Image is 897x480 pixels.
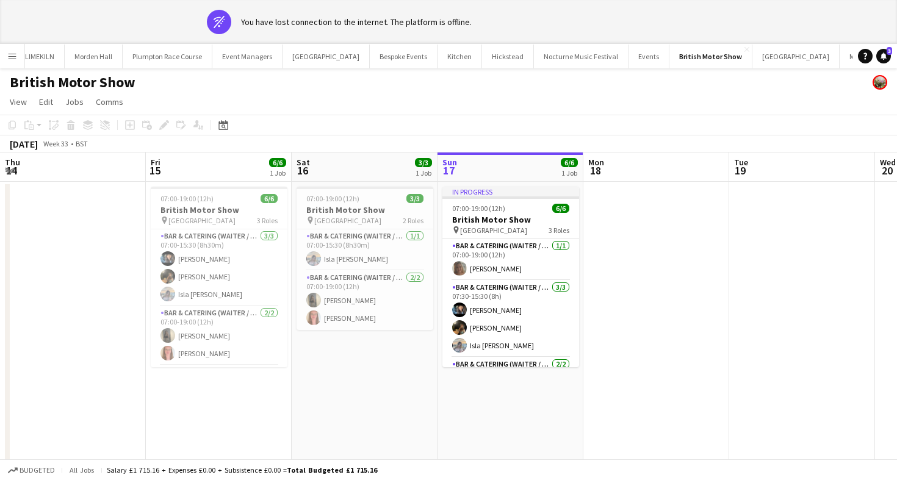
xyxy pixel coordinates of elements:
button: Hickstead [482,45,534,68]
app-job-card: 07:00-19:00 (12h)6/6British Motor Show [GEOGRAPHIC_DATA]3 RolesBar & Catering (Waiter / waitress)... [151,187,287,367]
span: [GEOGRAPHIC_DATA] [460,226,527,235]
button: Plumpton Race Course [123,45,212,68]
button: Nocturne Music Festival [534,45,629,68]
h3: British Motor Show [151,204,287,215]
span: 20 [878,163,896,177]
span: 6/6 [561,158,578,167]
button: Events [629,45,669,68]
app-card-role: Bar & Catering (Waiter / waitress)3/307:30-15:30 (8h)[PERSON_NAME][PERSON_NAME]Isla [PERSON_NAME] [442,281,579,357]
span: 07:00-19:00 (12h) [452,204,505,213]
app-card-role: Bar & Catering (Waiter / waitress)1/107:00-19:00 (12h)[PERSON_NAME] [442,239,579,281]
span: Week 33 [40,139,71,148]
span: 3/3 [415,158,432,167]
span: [GEOGRAPHIC_DATA] [168,216,236,225]
h1: British Motor Show [10,73,135,91]
span: 17 [441,163,457,177]
button: Bespoke Events [370,45,438,68]
div: 1 Job [416,168,431,177]
span: Tue [734,157,748,168]
app-card-role: Bar & Catering (Waiter / waitress)2/207:00-19:00 (12h)[PERSON_NAME][PERSON_NAME] [297,271,433,330]
span: Thu [5,157,20,168]
span: 19 [732,163,748,177]
span: 3/3 [406,194,423,203]
span: Edit [39,96,53,107]
button: [GEOGRAPHIC_DATA] [752,45,840,68]
span: 16 [295,163,310,177]
app-card-role: Bar & Catering (Waiter / waitress)2/207:00-19:00 (12h)[PERSON_NAME][PERSON_NAME] [151,306,287,365]
button: Event Managers [212,45,283,68]
button: British Motor Show [669,45,752,68]
button: Kitchen [438,45,482,68]
span: Mon [588,157,604,168]
span: 07:00-19:00 (12h) [160,194,214,203]
button: Budgeted [6,464,57,477]
app-job-card: In progress07:00-19:00 (12h)6/6British Motor Show [GEOGRAPHIC_DATA]3 RolesBar & Catering (Waiter ... [442,187,579,367]
div: 1 Job [270,168,286,177]
app-card-role: Bar & Catering (Waiter / waitress)3/307:00-15:30 (8h30m)[PERSON_NAME][PERSON_NAME]Isla [PERSON_NAME] [151,229,287,306]
span: 6/6 [552,204,569,213]
span: Wed [880,157,896,168]
span: All jobs [67,465,96,475]
button: [GEOGRAPHIC_DATA] [283,45,370,68]
span: Total Budgeted £1 715.16 [287,465,377,475]
a: Comms [91,94,128,110]
span: 07:00-19:00 (12h) [306,194,359,203]
h3: British Motor Show [442,214,579,225]
a: Edit [34,94,58,110]
a: 3 [876,49,891,63]
span: 15 [149,163,160,177]
button: Morden Hall [65,45,123,68]
span: 3 Roles [549,226,569,235]
span: Sat [297,157,310,168]
span: 18 [586,163,604,177]
span: [GEOGRAPHIC_DATA] [314,216,381,225]
div: In progress [442,187,579,196]
span: Fri [151,157,160,168]
span: Jobs [65,96,84,107]
div: You have lost connection to the internet. The platform is offline. [241,16,472,27]
a: View [5,94,32,110]
span: 3 Roles [257,216,278,225]
span: Sun [442,157,457,168]
span: 6/6 [261,194,278,203]
span: Budgeted [20,466,55,475]
span: 3 [887,47,892,55]
span: View [10,96,27,107]
span: 14 [3,163,20,177]
span: 6/6 [269,158,286,167]
app-user-avatar: Staffing Manager [873,75,887,90]
div: 1 Job [561,168,577,177]
div: [DATE] [10,138,38,150]
app-job-card: 07:00-19:00 (12h)3/3British Motor Show [GEOGRAPHIC_DATA]2 RolesBar & Catering (Waiter / waitress)... [297,187,433,330]
button: LIMEKILN [15,45,65,68]
div: BST [76,139,88,148]
app-card-role: Bar & Catering (Waiter / waitress)1/107:00-15:30 (8h30m)Isla [PERSON_NAME] [297,229,433,271]
div: Salary £1 715.16 + Expenses £0.00 + Subsistence £0.00 = [107,465,377,475]
app-card-role: Bar & Catering (Waiter / waitress)2/2 [442,357,579,417]
h3: British Motor Show [297,204,433,215]
span: Comms [96,96,123,107]
a: Jobs [60,94,88,110]
span: 2 Roles [403,216,423,225]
